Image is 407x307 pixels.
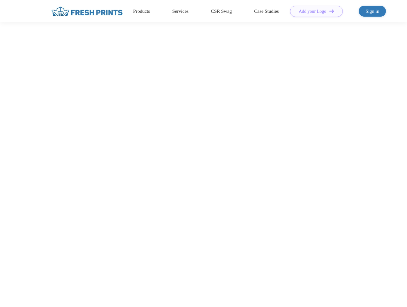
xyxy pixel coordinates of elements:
a: Products [133,9,150,14]
a: CSR Swag [211,9,232,14]
div: Add your Logo [299,9,326,14]
a: Sign in [359,6,386,17]
div: Sign in [365,8,379,15]
img: DT [329,9,334,13]
img: fo%20logo%202.webp [50,6,125,17]
a: Services [172,9,188,14]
